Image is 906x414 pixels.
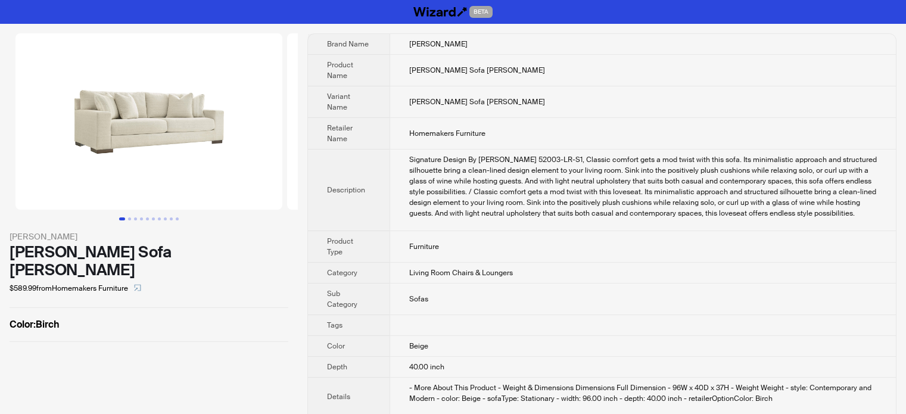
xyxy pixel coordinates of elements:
span: Retailer Name [327,123,353,144]
label: Birch [10,317,288,332]
span: Category [327,268,357,278]
span: Product Name [327,60,353,80]
span: Description [327,185,365,195]
span: Tags [327,320,343,330]
span: [PERSON_NAME] Sofa [PERSON_NAME] [409,97,545,107]
button: Go to slide 3 [134,217,137,220]
span: [PERSON_NAME] Sofa [PERSON_NAME] [409,66,545,75]
span: Furniture [409,242,439,251]
div: $589.99 from Homemakers Furniture [10,279,288,298]
span: Variant Name [327,92,350,112]
button: Go to slide 5 [146,217,149,220]
span: 40.00 inch [409,362,444,372]
span: Sub Category [327,289,357,309]
span: Color : [10,318,36,331]
button: Go to slide 8 [164,217,167,220]
button: Go to slide 7 [158,217,161,220]
span: Sofas [409,294,428,304]
div: - More About This Product - Weight & Dimensions Dimensions Full Dimension - 96W x 40D x 37H - Wei... [409,382,877,404]
span: Depth [327,362,347,372]
button: Go to slide 2 [128,217,131,220]
button: Go to slide 9 [170,217,173,220]
span: Brand Name [327,39,369,49]
span: Living Room Chairs & Loungers [409,268,513,278]
span: [PERSON_NAME] [409,39,468,49]
button: Go to slide 1 [119,217,125,220]
span: Homemakers Furniture [409,129,485,138]
button: Go to slide 10 [176,217,179,220]
button: Go to slide 4 [140,217,143,220]
div: [PERSON_NAME] [10,230,288,243]
div: Signature Design By Ashley Maggie 52003-LR-S1, Classic comfort gets a mod twist with this sofa. I... [409,154,877,219]
button: Go to slide 6 [152,217,155,220]
img: Maggie Sofa Birch Maggie Sofa Birch image 2 [287,33,554,210]
span: Color [327,341,345,351]
span: BETA [469,6,493,18]
div: [PERSON_NAME] Sofa [PERSON_NAME] [10,243,288,279]
span: Details [327,392,350,401]
span: Product Type [327,236,353,257]
span: Beige [409,341,428,351]
img: Maggie Sofa Birch Maggie Sofa Birch image 1 [15,33,282,210]
span: select [134,284,141,291]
